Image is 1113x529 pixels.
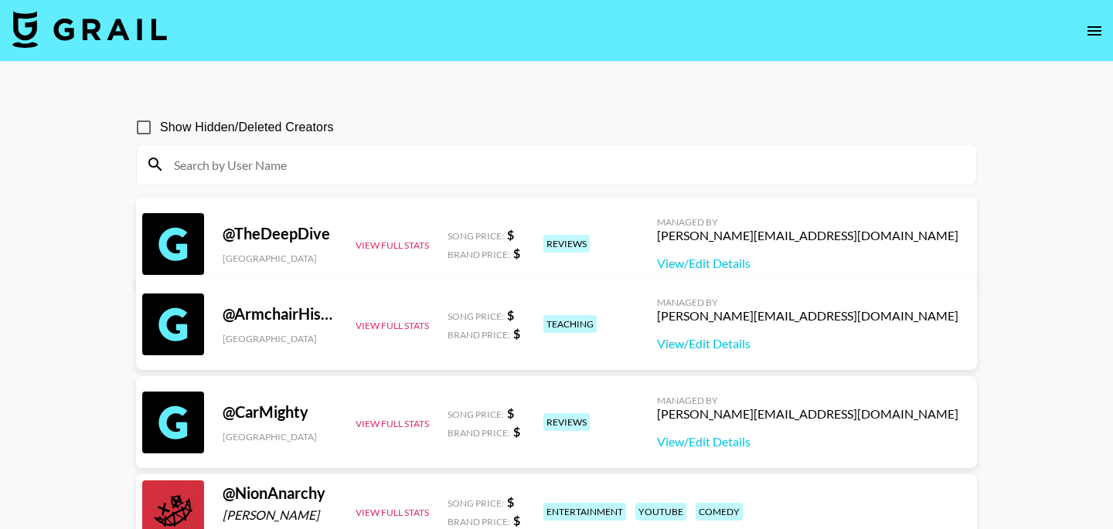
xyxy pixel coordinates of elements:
div: comedy [696,503,743,521]
div: entertainment [543,503,626,521]
span: Brand Price: [448,516,510,527]
div: @ ArmchairHistorian [223,304,337,324]
div: [PERSON_NAME][EMAIL_ADDRESS][DOMAIN_NAME] [657,228,958,243]
span: Brand Price: [448,427,510,439]
span: Show Hidden/Deleted Creators [160,118,334,137]
div: reviews [543,413,590,431]
div: @ TheDeepDive [223,224,337,243]
img: Grail Talent [12,11,167,48]
span: Song Price: [448,230,504,242]
div: @ CarMighty [223,402,337,422]
span: Brand Price: [448,329,510,341]
span: Song Price: [448,497,504,509]
strong: $ [507,307,514,322]
strong: $ [513,326,520,341]
button: View Full Stats [356,418,429,429]
span: Song Price: [448,409,504,420]
strong: $ [507,227,514,242]
a: View/Edit Details [657,434,958,449]
div: youtube [635,503,686,521]
a: View/Edit Details [657,256,958,271]
div: Managed By [657,216,958,228]
div: [GEOGRAPHIC_DATA] [223,333,337,344]
div: Managed By [657,297,958,308]
div: [PERSON_NAME][EMAIL_ADDRESS][DOMAIN_NAME] [657,308,958,324]
button: open drawer [1079,15,1110,46]
input: Search by User Name [165,152,967,177]
div: [GEOGRAPHIC_DATA] [223,253,337,264]
div: Managed By [657,395,958,406]
strong: $ [507,405,514,420]
strong: $ [513,424,520,439]
div: [PERSON_NAME] [223,507,337,523]
strong: $ [507,494,514,509]
strong: $ [513,246,520,260]
button: View Full Stats [356,320,429,331]
div: teaching [543,315,597,333]
button: View Full Stats [356,239,429,251]
strong: $ [513,513,520,527]
span: Brand Price: [448,249,510,260]
span: Song Price: [448,310,504,322]
button: View Full Stats [356,507,429,518]
div: reviews [543,235,590,253]
div: [PERSON_NAME][EMAIL_ADDRESS][DOMAIN_NAME] [657,406,958,422]
a: View/Edit Details [657,336,958,351]
div: [GEOGRAPHIC_DATA] [223,431,337,443]
div: @ NionAnarchy [223,483,337,503]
